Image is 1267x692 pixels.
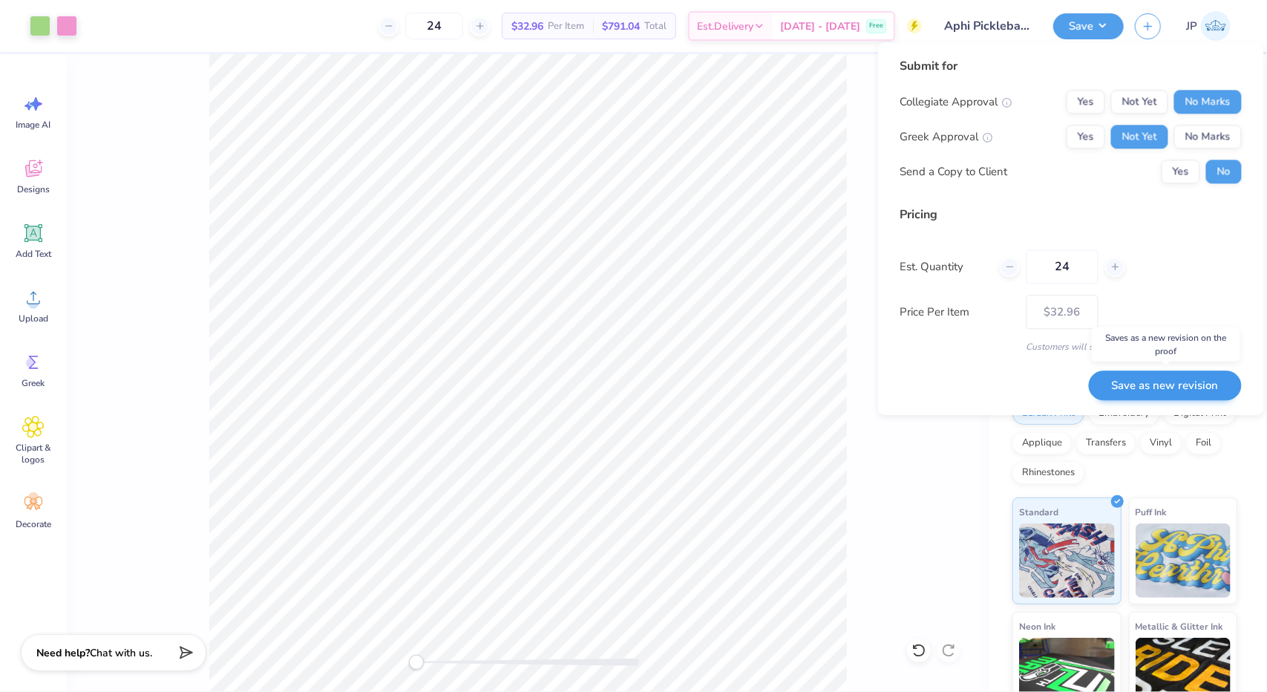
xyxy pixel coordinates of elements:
[19,313,48,324] span: Upload
[1179,11,1237,41] a: JP
[900,57,1242,75] div: Submit for
[1076,432,1136,454] div: Transfers
[869,21,883,31] span: Free
[1186,18,1197,35] span: JP
[1012,462,1084,484] div: Rhinestones
[900,94,1012,111] div: Collegiate Approval
[1067,90,1105,114] button: Yes
[1111,90,1168,114] button: Not Yet
[90,646,152,660] span: Chat with us.
[1140,432,1182,454] div: Vinyl
[602,19,640,34] span: $791.04
[900,128,993,146] div: Greek Approval
[1089,371,1242,401] button: Save as new revision
[16,518,51,530] span: Decorate
[644,19,667,34] span: Total
[548,19,584,34] span: Per Item
[900,206,1242,223] div: Pricing
[36,646,90,660] strong: Need help?
[1136,618,1223,634] span: Metallic & Glitter Ink
[1019,523,1115,598] img: Standard
[933,11,1042,41] input: Untitled Design
[1136,504,1167,520] span: Puff Ink
[1186,432,1221,454] div: Foil
[1019,618,1055,634] span: Neon Ink
[16,119,51,131] span: Image AI
[1111,125,1168,148] button: Not Yet
[1174,90,1242,114] button: No Marks
[1019,504,1058,520] span: Standard
[697,19,753,34] span: Est. Delivery
[1092,327,1240,362] div: Saves as a new revision on the proof
[9,442,58,466] span: Clipart & logos
[900,163,1008,180] div: Send a Copy to Client
[22,377,45,389] span: Greek
[511,19,543,34] span: $32.96
[1027,249,1099,284] input: – –
[17,183,50,195] span: Designs
[1012,432,1072,454] div: Applique
[1174,125,1242,148] button: No Marks
[780,19,860,34] span: [DATE] - [DATE]
[405,13,463,39] input: – –
[1206,160,1242,183] button: No
[409,655,424,670] div: Accessibility label
[1201,11,1231,41] img: Jojo Pawlow
[1067,125,1105,148] button: Yes
[900,258,989,275] label: Est. Quantity
[900,340,1242,353] div: Customers will see this price on HQ.
[1136,523,1231,598] img: Puff Ink
[1053,13,1124,39] button: Save
[900,304,1015,321] label: Price Per Item
[1162,160,1200,183] button: Yes
[16,248,51,260] span: Add Text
